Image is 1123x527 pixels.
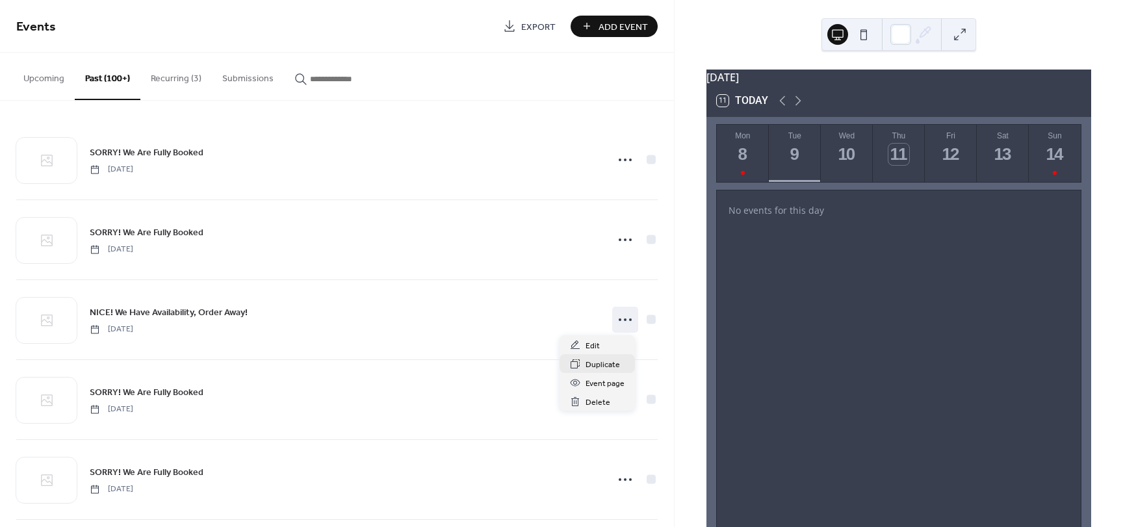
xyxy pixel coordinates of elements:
span: [DATE] [90,324,133,335]
button: Add Event [571,16,658,37]
span: Export [521,20,556,34]
span: SORRY! We Are Fully Booked [90,466,203,480]
div: [DATE] [706,70,1091,85]
div: 8 [732,144,754,165]
span: SORRY! We Are Fully Booked [90,386,203,400]
button: Submissions [212,53,284,99]
span: Edit [586,339,600,353]
div: Sat [981,131,1025,140]
span: NICE! We Have Availability, Order Away! [90,306,248,320]
div: Mon [721,131,765,140]
span: Events [16,14,56,40]
div: 11 [888,144,910,165]
button: Sun14 [1029,125,1081,182]
span: [DATE] [90,244,133,255]
span: Delete [586,396,610,409]
div: 9 [784,144,806,165]
span: SORRY! We Are Fully Booked [90,146,203,160]
span: [DATE] [90,483,133,495]
button: Thu11 [873,125,925,182]
button: Recurring (3) [140,53,212,99]
div: 10 [836,144,858,165]
span: [DATE] [90,404,133,415]
div: Thu [877,131,921,140]
button: Upcoming [13,53,75,99]
span: Duplicate [586,358,620,372]
a: SORRY! We Are Fully Booked [90,385,203,400]
a: Export [493,16,565,37]
button: Mon8 [717,125,769,182]
a: SORRY! We Are Fully Booked [90,225,203,240]
a: NICE! We Have Availability, Order Away! [90,305,248,320]
button: Sat13 [977,125,1029,182]
div: Wed [825,131,869,140]
span: Add Event [599,20,648,34]
button: Past (100+) [75,53,140,100]
button: Tue9 [769,125,821,182]
div: Tue [773,131,817,140]
button: Fri12 [925,125,977,182]
button: Wed10 [821,125,873,182]
div: 12 [940,144,962,165]
div: Fri [929,131,973,140]
a: SORRY! We Are Fully Booked [90,465,203,480]
span: Event page [586,377,625,391]
span: SORRY! We Are Fully Booked [90,226,203,240]
span: [DATE] [90,164,133,175]
div: 14 [1044,144,1066,165]
div: 13 [992,144,1014,165]
div: No events for this day [718,195,1079,225]
a: SORRY! We Are Fully Booked [90,145,203,160]
div: Sun [1033,131,1077,140]
button: 11Today [712,92,773,110]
